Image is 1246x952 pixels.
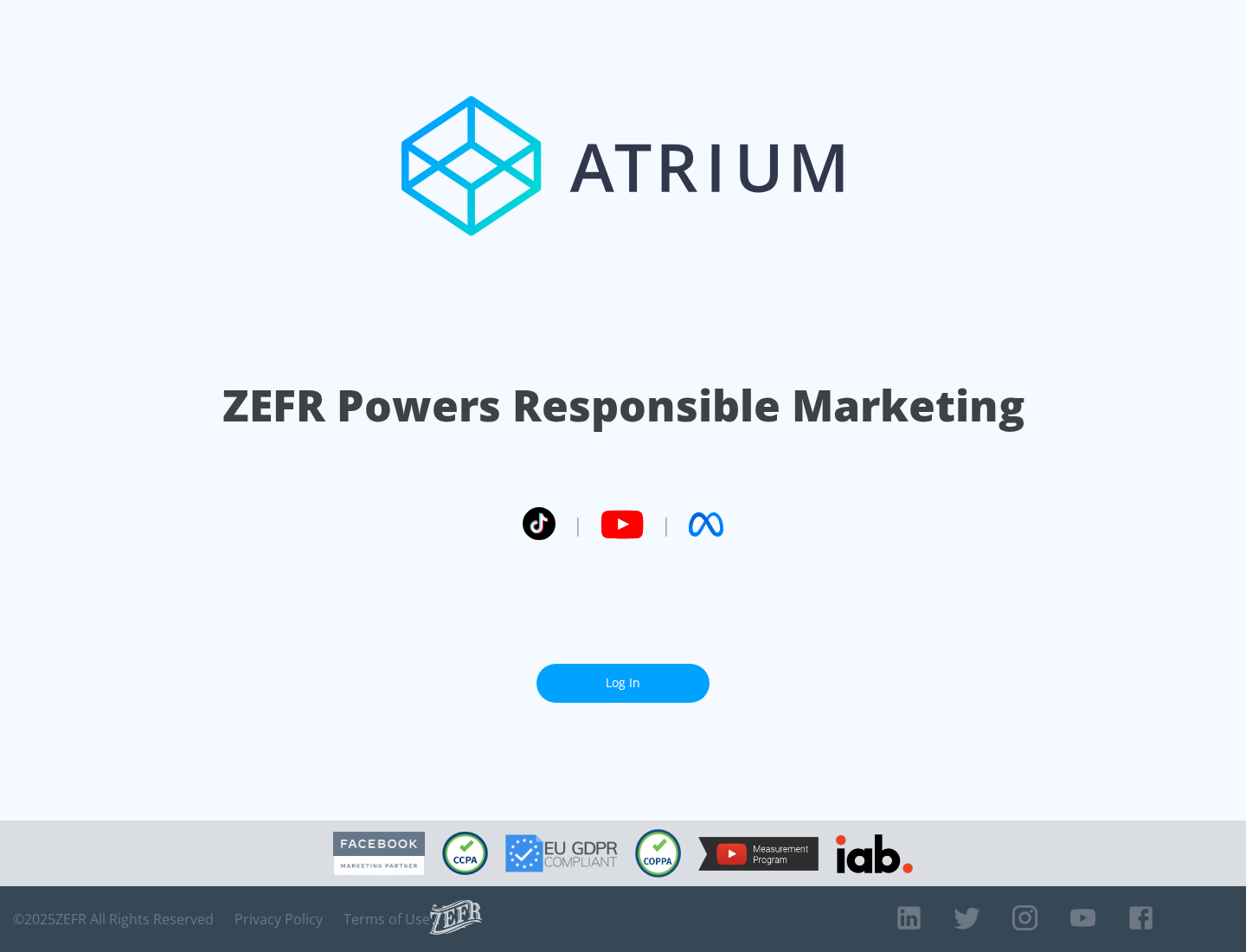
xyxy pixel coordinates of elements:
img: YouTube Measurement Program [698,837,819,871]
a: Log In [536,664,710,703]
img: Facebook Marketing Partner [333,832,425,876]
img: GDPR Compliant [505,834,618,872]
span: | [573,511,583,537]
h1: ZEFR Powers Responsible Marketing [222,376,1024,435]
a: Terms of Use [344,910,430,928]
span: | [661,511,671,537]
img: IAB [836,834,913,873]
a: Privacy Policy [234,910,323,928]
span: © 2025 ZEFR All Rights Reserved [13,910,214,928]
img: COPPA Compliant [635,829,681,878]
img: CCPA Compliant [442,832,488,875]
